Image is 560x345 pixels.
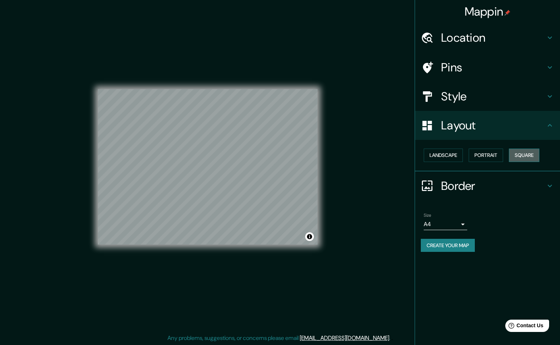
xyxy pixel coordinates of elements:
[167,334,390,342] p: Any problems, suggestions, or concerns please email .
[415,171,560,200] div: Border
[424,219,467,230] div: A4
[441,60,546,75] h4: Pins
[469,149,503,162] button: Portrait
[415,82,560,111] div: Style
[441,89,546,104] h4: Style
[441,179,546,193] h4: Border
[465,4,511,19] h4: Mappin
[391,334,393,342] div: .
[305,232,314,241] button: Toggle attribution
[415,53,560,82] div: Pins
[509,149,539,162] button: Square
[424,149,463,162] button: Landscape
[300,334,389,342] a: [EMAIL_ADDRESS][DOMAIN_NAME]
[415,111,560,140] div: Layout
[421,239,475,252] button: Create your map
[441,30,546,45] h4: Location
[441,118,546,133] h4: Layout
[495,317,552,337] iframe: Help widget launcher
[390,334,391,342] div: .
[505,10,510,16] img: pin-icon.png
[98,89,318,245] canvas: Map
[415,23,560,52] div: Location
[424,212,431,218] label: Size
